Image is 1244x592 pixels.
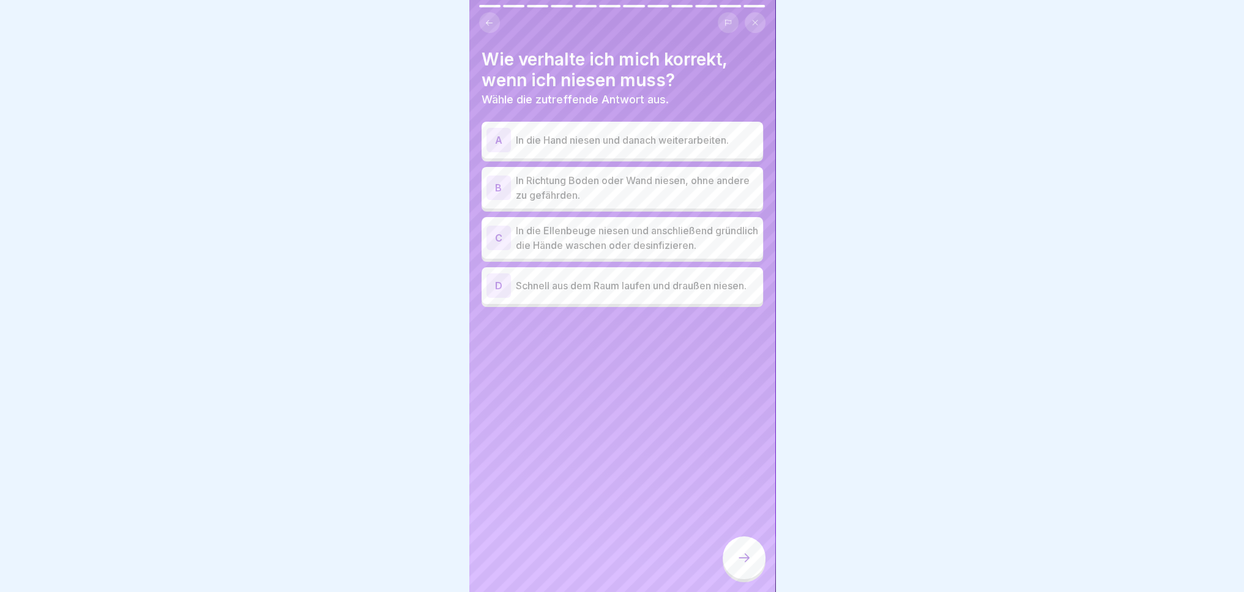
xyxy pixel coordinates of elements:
[486,128,511,152] div: A
[486,273,511,298] div: D
[486,176,511,200] div: B
[516,278,758,293] p: Schnell aus dem Raum laufen und draußen niesen.
[482,93,763,106] p: Wähle die zutreffende Antwort aus.
[482,49,763,91] h4: Wie verhalte ich mich korrekt, wenn ich niesen muss?
[516,173,758,202] p: In Richtung Boden oder Wand niesen, ohne andere zu gefährden.
[486,226,511,250] div: C
[516,223,758,253] p: In die Ellenbeuge niesen und anschließend gründlich die Hände waschen oder desinfizieren.
[516,133,758,147] p: In die Hand niesen und danach weiterarbeiten.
